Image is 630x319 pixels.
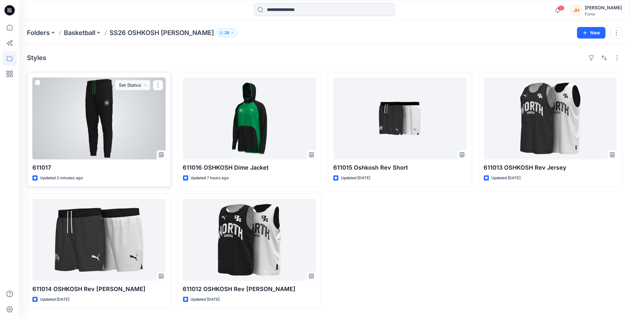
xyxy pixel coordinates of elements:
a: Folders [27,28,50,37]
a: 611014 OSHKOSH Rev Jersey Jr [32,199,166,281]
p: 611017 [32,163,166,172]
button: 28 [216,28,237,37]
p: Updated [DATE] [191,296,220,303]
a: 611012 OSHKOSH Rev Jersey Jr [183,199,316,281]
p: Updated 3 minutes ago [40,175,83,182]
h4: Styles [27,54,46,62]
a: 611015 Oshkosh Rev Short [333,77,467,159]
p: Updated [DATE] [341,175,370,182]
p: 611012 OSHKOSH Rev [PERSON_NAME] [183,285,316,294]
p: Updated [DATE] [492,175,521,182]
div: JH [571,4,582,16]
div: [PERSON_NAME] [585,4,622,12]
a: Basketball [64,28,95,37]
p: 611013 OSHKOSH Rev Jersey [484,163,617,172]
p: 611014 OSHKOSH Rev [PERSON_NAME] [32,285,166,294]
a: 611017 [32,77,166,159]
span: 10 [557,5,564,11]
div: Puma [585,12,622,16]
a: 611013 OSHKOSH Rev Jersey [484,77,617,159]
p: SS26 OSHKOSH [PERSON_NAME] [109,28,214,37]
p: Updated [DATE] [40,296,69,303]
a: 611016 OSHKOSH Dime Jacket [183,77,316,159]
p: 611016 OSHKOSH Dime Jacket [183,163,316,172]
p: Updated 7 hours ago [191,175,229,182]
p: 28 [224,29,229,36]
p: 611015 Oshkosh Rev Short [333,163,467,172]
button: New [577,27,606,39]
